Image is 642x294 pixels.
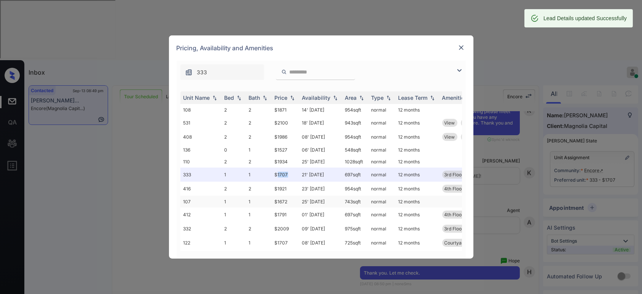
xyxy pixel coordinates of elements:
td: 21' [DATE] [299,168,342,182]
td: 107 [180,196,221,208]
td: normal [368,104,395,116]
td: 12 months [395,104,439,116]
td: 23' [DATE] [299,182,342,196]
td: 0 [221,144,246,156]
td: $1934 [272,156,299,168]
td: 725 sqft [342,236,368,250]
td: normal [368,236,395,250]
td: 1 [246,208,272,222]
td: 954 sqft [342,130,368,144]
td: 1 [221,168,246,182]
td: $1672 [272,196,299,208]
td: normal [368,156,395,168]
td: 954 sqft [342,104,368,116]
td: 2 [221,130,246,144]
td: $1791 [272,208,299,222]
div: Type [371,94,384,101]
div: Price [275,94,288,101]
td: 408 [180,130,221,144]
img: close [457,44,465,51]
img: sorting [385,95,392,101]
img: icon-zuma [455,66,464,75]
td: normal [368,250,395,264]
td: 2 [246,182,272,196]
span: 4th Floor [444,186,464,192]
td: 2 [221,182,246,196]
div: Bath [249,94,260,101]
td: 12 months [395,208,439,222]
td: 14' [DATE] [299,104,342,116]
td: 12 months [395,250,439,264]
td: 975 sqft [342,222,368,236]
img: sorting [331,95,339,101]
td: normal [368,222,395,236]
td: 743 sqft [342,196,368,208]
td: 12 months [395,156,439,168]
span: 3rd Floor [444,226,464,232]
td: 12 months [395,222,439,236]
td: 2 [246,116,272,130]
img: sorting [288,95,296,101]
td: 548 sqft [342,144,368,156]
span: 4th Floor [444,212,464,217]
td: 25' [DATE] [299,156,342,168]
td: 2 [246,156,272,168]
td: 08' [DATE] [299,250,342,264]
div: Pricing, Availability and Amenities [169,35,473,61]
td: 12 months [395,130,439,144]
img: icon-zuma [281,69,287,75]
td: 1 [221,208,246,222]
td: $2100 [272,116,299,130]
td: 531 [180,116,221,130]
td: 0 [221,250,246,264]
td: 12 months [395,168,439,182]
td: 412 [180,208,221,222]
td: 333 [180,168,221,182]
td: 01' [DATE] [299,208,342,222]
td: 2 [246,104,272,116]
span: 3rd Floor [444,172,464,177]
td: $1498 [272,250,299,264]
img: sorting [261,95,269,101]
td: 2 [221,104,246,116]
td: 25' [DATE] [299,196,342,208]
td: 12 months [395,196,439,208]
td: 1 [246,250,272,264]
td: 697 sqft [342,168,368,182]
td: $2009 [272,222,299,236]
td: $1986 [272,130,299,144]
td: 12 months [395,182,439,196]
img: sorting [429,95,436,101]
img: sorting [211,95,218,101]
td: 416 [180,182,221,196]
td: 110 [180,156,221,168]
td: 409 [180,250,221,264]
span: 333 [197,68,207,77]
td: 136 [180,144,221,156]
td: 12 months [395,144,439,156]
td: normal [368,144,395,156]
td: 943 sqft [342,116,368,130]
td: 1 [246,196,272,208]
td: 2 [246,130,272,144]
td: 2 [246,222,272,236]
td: $1527 [272,144,299,156]
td: 108 [180,104,221,116]
span: View [444,120,455,126]
div: Unit Name [183,94,210,101]
div: Bed [225,94,234,101]
td: normal [368,168,395,182]
td: normal [368,182,395,196]
span: Courtyard view [444,240,478,246]
td: 08' [DATE] [299,130,342,144]
td: 1 [221,236,246,250]
td: 954 sqft [342,182,368,196]
td: normal [368,116,395,130]
td: 1 [221,196,246,208]
td: 537 sqft [342,250,368,264]
td: 18' [DATE] [299,116,342,130]
td: 122 [180,236,221,250]
div: Lead Details updated Successfully [543,11,627,25]
td: 09' [DATE] [299,222,342,236]
td: 1 [246,168,272,182]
